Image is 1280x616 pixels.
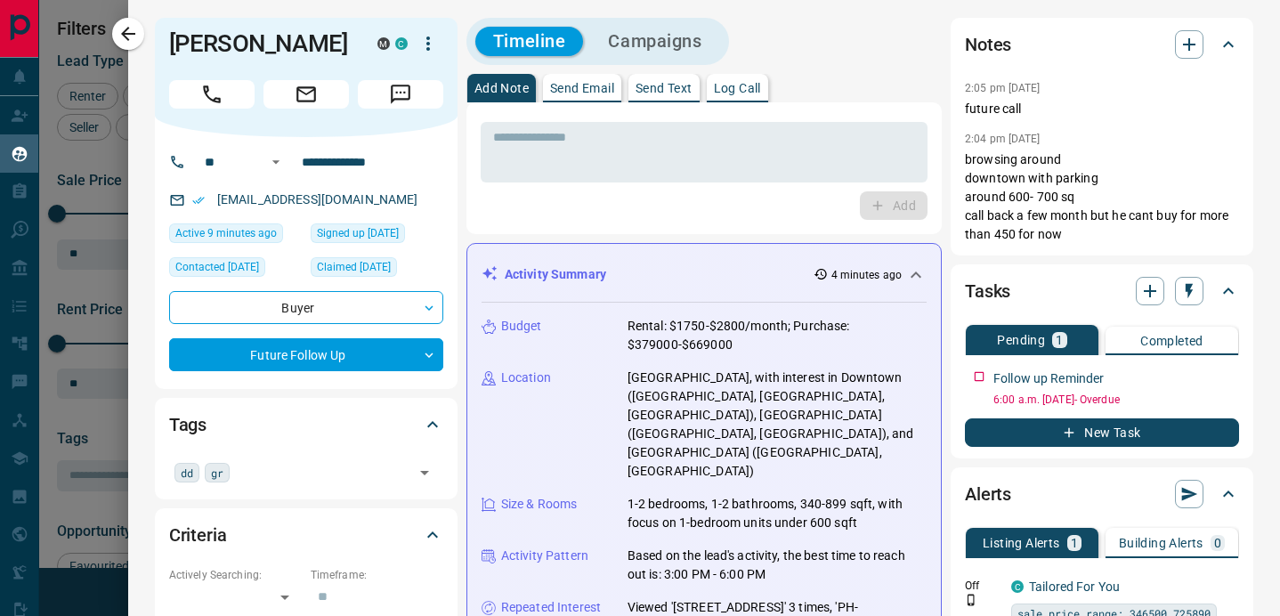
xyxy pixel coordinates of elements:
p: 4 minutes ago [831,267,902,283]
svg: Email Verified [192,194,205,207]
div: condos.ca [395,37,408,50]
div: Tags [169,403,443,446]
p: Off [965,578,1001,594]
p: Actively Searching: [169,567,302,583]
p: Follow up Reminder [993,369,1104,388]
span: Claimed [DATE] [317,258,391,276]
p: 1 [1071,537,1078,549]
p: 2:05 pm [DATE] [965,82,1041,94]
p: browsing around downtown with parking around 600- 700 sq call back a few month but he cant buy fo... [965,150,1239,244]
div: Sun Oct 12 2025 [169,223,302,248]
h2: Alerts [965,480,1011,508]
div: Alerts [965,473,1239,515]
h2: Tags [169,410,207,439]
button: Campaigns [590,27,719,56]
span: Active 9 minutes ago [175,224,277,242]
h2: Tasks [965,277,1010,305]
div: Notes [965,23,1239,66]
p: 6:00 a.m. [DATE] - Overdue [993,392,1239,408]
div: Buyer [169,291,443,324]
div: Thu Jun 05 2025 [169,257,302,282]
p: 2:04 pm [DATE] [965,133,1041,145]
span: gr [211,464,223,482]
h2: Criteria [169,521,227,549]
p: Based on the lead's activity, the best time to reach out is: 3:00 PM - 6:00 PM [628,547,927,584]
p: [GEOGRAPHIC_DATA], with interest in Downtown ([GEOGRAPHIC_DATA], [GEOGRAPHIC_DATA], [GEOGRAPHIC_D... [628,369,927,481]
button: Open [265,151,287,173]
p: 0 [1214,537,1221,549]
p: Activity Summary [505,265,606,284]
span: Contacted [DATE] [175,258,259,276]
a: Tailored For You [1029,580,1120,594]
button: New Task [965,418,1239,447]
span: Call [169,80,255,109]
span: dd [181,464,193,482]
div: Fri Jul 19 2024 [311,223,443,248]
h1: [PERSON_NAME] [169,29,351,58]
p: Listing Alerts [983,537,1060,549]
p: Send Text [636,82,693,94]
p: Size & Rooms [501,495,578,514]
div: condos.ca [1011,580,1024,593]
div: Sat Jul 20 2024 [311,257,443,282]
span: Email [263,80,349,109]
a: [EMAIL_ADDRESS][DOMAIN_NAME] [217,192,418,207]
span: Message [358,80,443,109]
p: Pending [997,334,1045,346]
svg: Push Notification Only [965,594,977,606]
div: Tasks [965,270,1239,312]
div: Future Follow Up [169,338,443,371]
p: Timeframe: [311,567,443,583]
p: Log Call [714,82,761,94]
p: 1-2 bedrooms, 1-2 bathrooms, 340-899 sqft, with focus on 1-bedroom units under 600 sqft [628,495,927,532]
p: Send Email [550,82,614,94]
p: Completed [1140,335,1203,347]
div: Activity Summary4 minutes ago [482,258,927,291]
div: Criteria [169,514,443,556]
p: Add Note [474,82,529,94]
p: Location [501,369,551,387]
h2: Notes [965,30,1011,59]
div: mrloft.ca [377,37,390,50]
p: Budget [501,317,542,336]
p: Building Alerts [1119,537,1203,549]
button: Open [412,460,437,485]
p: Activity Pattern [501,547,588,565]
button: Timeline [475,27,584,56]
span: Signed up [DATE] [317,224,399,242]
p: future call [965,100,1239,118]
p: Rental: $1750-$2800/month; Purchase: $379000-$669000 [628,317,927,354]
p: 1 [1056,334,1063,346]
